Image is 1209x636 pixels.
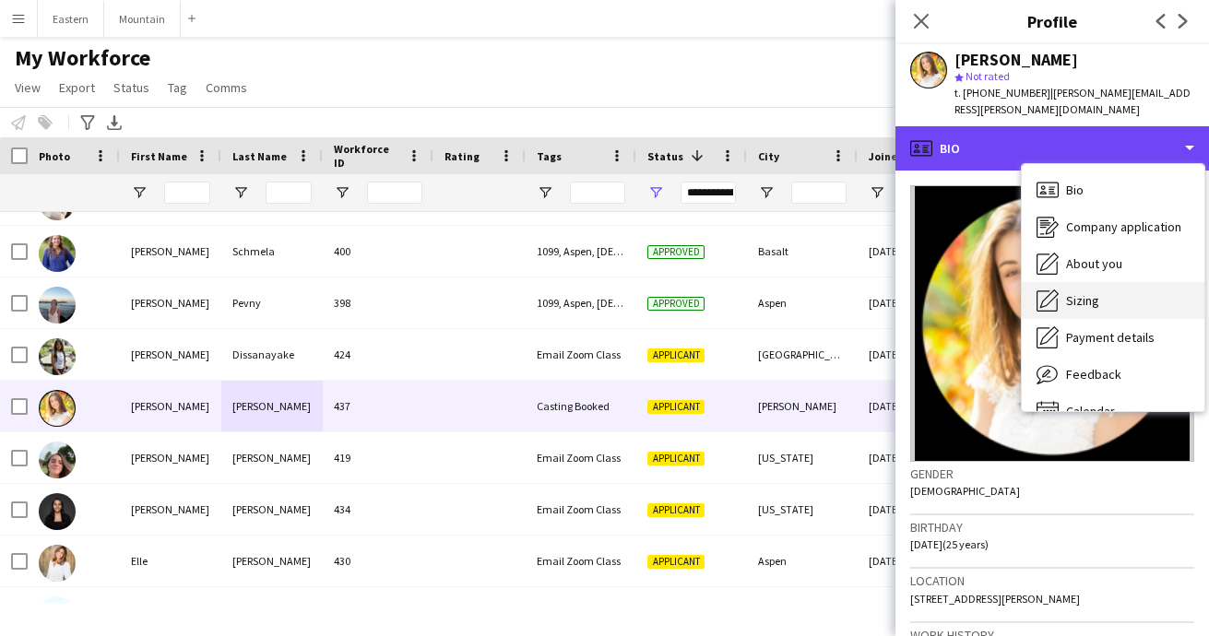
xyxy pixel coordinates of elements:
div: [PERSON_NAME] [120,226,221,277]
div: Payment details [1022,319,1204,356]
button: Open Filter Menu [869,184,885,201]
div: [DATE] [858,226,968,277]
button: Open Filter Menu [131,184,148,201]
span: Export [59,79,95,96]
span: Approved [647,297,705,311]
span: | [PERSON_NAME][EMAIL_ADDRESS][PERSON_NAME][DOMAIN_NAME] [954,86,1191,116]
div: Aspen [747,277,858,328]
button: Open Filter Menu [647,184,664,201]
app-action-btn: Export XLSX [103,112,125,134]
span: Feedback [1066,366,1121,383]
span: Tags [537,149,562,163]
img: Daniela Ayala [39,493,76,530]
div: 430 [323,536,433,586]
span: Rating [444,149,480,163]
span: View [15,79,41,96]
div: [PERSON_NAME] [221,432,323,483]
div: [GEOGRAPHIC_DATA] [747,329,858,380]
input: Last Name Filter Input [266,182,312,204]
span: Comms [206,79,247,96]
span: Last Name [232,149,287,163]
div: Dissanayake [221,329,323,380]
span: Not rated [966,69,1010,83]
div: 400 [323,226,433,277]
span: Tag [168,79,187,96]
span: Company application [1066,218,1181,235]
span: [DATE] (25 years) [910,537,989,551]
img: Gabrielle Crapps [39,596,76,633]
div: [DATE] [858,536,968,586]
h3: Birthday [910,519,1194,536]
div: Sizing [1022,282,1204,319]
img: Haley Schmela [39,235,76,272]
div: Bio [895,126,1209,171]
input: Workforce ID Filter Input [367,182,422,204]
span: Sizing [1066,292,1099,309]
div: [DATE] [858,484,968,535]
div: [US_STATE] [747,432,858,483]
span: Joined [869,149,905,163]
img: Akhila Dissanayake [39,338,76,375]
span: Applicant [647,503,705,517]
div: [PERSON_NAME] [747,381,858,431]
div: [DATE] [858,277,968,328]
div: [PERSON_NAME] [221,484,323,535]
div: 419 [323,432,433,483]
span: Applicant [647,348,705,362]
div: [PERSON_NAME] [120,277,221,328]
div: Schmela [221,226,323,277]
img: Allison Kraus [39,390,76,427]
div: [PERSON_NAME] [221,536,323,586]
span: Calendar [1066,403,1115,419]
span: Photo [39,149,70,163]
button: Mountain [104,1,181,37]
span: t. [PHONE_NUMBER] [954,86,1050,100]
button: Open Filter Menu [537,184,553,201]
div: 398 [323,277,433,328]
button: Open Filter Menu [232,184,249,201]
div: Email Zoom Class [526,432,636,483]
span: Workforce ID [334,142,400,170]
div: Company application [1022,208,1204,245]
img: Anna Siragusa [39,442,76,478]
app-action-btn: Advanced filters [77,112,99,134]
a: Status [106,76,157,100]
span: Applicant [647,400,705,414]
div: [PERSON_NAME] [954,52,1078,68]
div: [DATE] [858,381,968,431]
button: Open Filter Menu [758,184,775,201]
div: [PERSON_NAME] [120,432,221,483]
div: About you [1022,245,1204,282]
img: Elle Eggleston [39,545,76,582]
span: My Workforce [15,44,150,72]
span: Applicant [647,452,705,465]
span: Status [647,149,683,163]
div: [DATE] [858,329,968,380]
button: Eastern [38,1,104,37]
span: Approved [647,245,705,259]
span: [DEMOGRAPHIC_DATA] [910,484,1020,498]
div: 437 [323,381,433,431]
div: 1099, Aspen, [DEMOGRAPHIC_DATA] [526,226,636,277]
div: Aspen [747,536,858,586]
div: [PERSON_NAME] [120,484,221,535]
div: Email Zoom Class [526,536,636,586]
span: Status [113,79,149,96]
a: Export [52,76,102,100]
div: [PERSON_NAME] [221,381,323,431]
img: Sophia Pevny [39,287,76,324]
div: Bio [1022,171,1204,208]
span: About you [1066,255,1122,272]
h3: Gender [910,465,1194,482]
span: Bio [1066,182,1084,198]
div: Casting Booked [526,381,636,431]
a: Comms [198,76,255,100]
div: [PERSON_NAME] [120,381,221,431]
div: Email Zoom Class [526,329,636,380]
img: Crew avatar or photo [910,185,1194,462]
h3: Profile [895,9,1209,33]
div: [DATE] [858,432,968,483]
button: Open Filter Menu [334,184,350,201]
div: [US_STATE] [747,484,858,535]
input: Tags Filter Input [570,182,625,204]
